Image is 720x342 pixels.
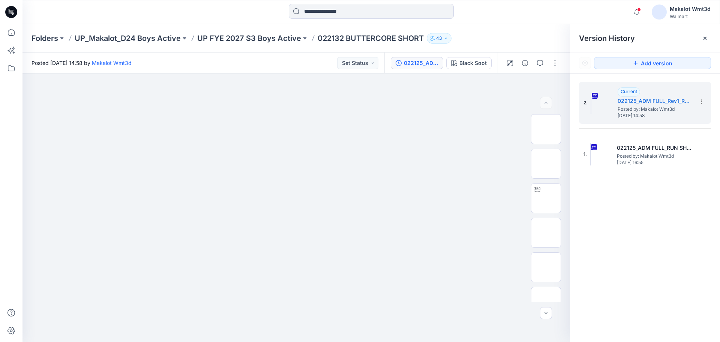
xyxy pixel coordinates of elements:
span: Posted by: Makalot Wmt3d [617,152,692,160]
img: Front Ghost [531,225,561,241]
button: Black Soot [446,57,492,69]
span: [DATE] 14:58 [618,113,693,118]
a: UP_Makalot_D24 Boys Active [75,33,181,44]
h5: 022125_ADM FULL_Rev1_RUN SHORT [618,96,693,105]
span: 2. [583,99,588,106]
button: 43 [427,33,451,44]
span: Version History [579,34,635,43]
span: 1. [583,151,587,158]
p: 43 [436,34,442,42]
span: Posted by: Makalot Wmt3d [618,105,693,113]
button: 022125_ADM FULL_Rev1_RUN SHORT [391,57,443,69]
div: 022125_ADM FULL_Rev1_RUN SHORT [404,59,438,67]
div: Black Soot [459,59,487,67]
span: [DATE] 16:55 [617,160,692,165]
p: 022132 BUTTERCORE SHORT [318,33,424,44]
div: Walmart [670,14,711,19]
button: Close [702,35,708,41]
button: Add version [594,57,711,69]
img: 022125_ADM FULL_Rev1_RUN SHORT [591,92,591,114]
img: avatar [652,5,667,20]
span: Current [621,89,637,94]
a: UP FYE 2027 S3 Boys Active [197,33,301,44]
span: Posted [DATE] 14:58 by [31,59,132,67]
div: Makalot Wmt3d [670,5,711,14]
a: Makalot Wmt3d [92,60,132,66]
button: Show Hidden Versions [579,57,591,69]
a: Folders [31,33,58,44]
h5: 022125_ADM FULL_RUN SHORT [617,143,692,152]
button: Details [519,57,531,69]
